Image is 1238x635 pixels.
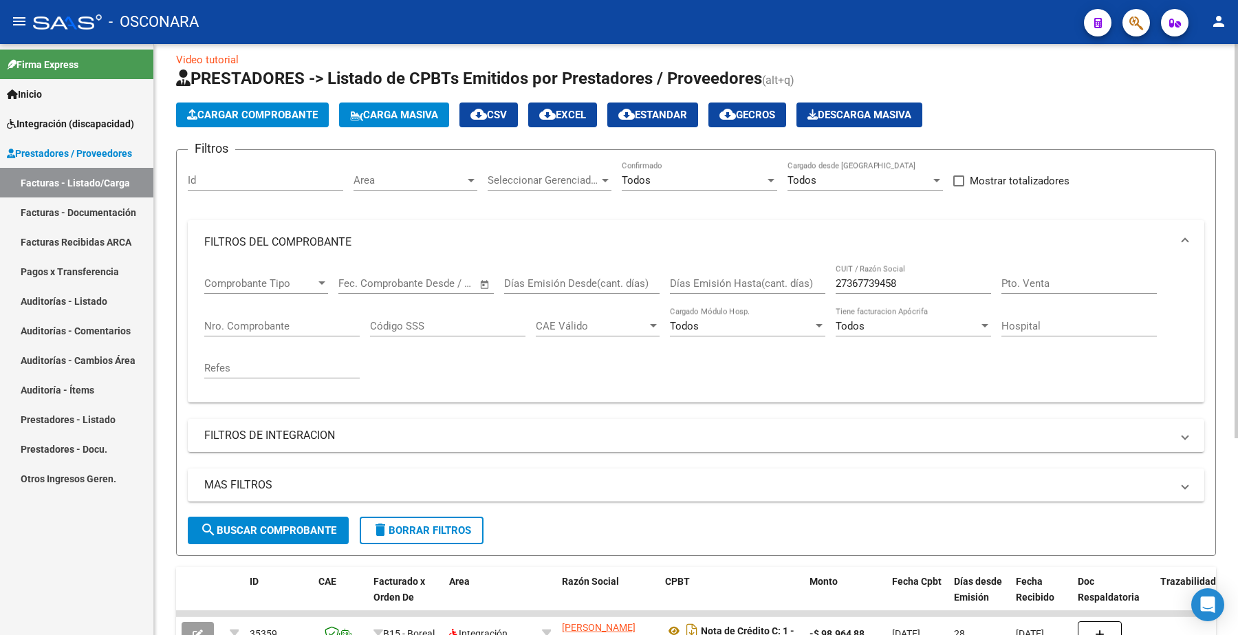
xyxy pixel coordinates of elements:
span: Area [449,576,470,587]
span: (alt+q) [762,74,794,87]
mat-panel-title: MAS FILTROS [204,477,1171,493]
datatable-header-cell: Monto [804,567,887,627]
button: Estandar [607,103,698,127]
span: Area [354,174,465,186]
mat-icon: cloud_download [470,106,487,122]
mat-icon: person [1210,13,1227,30]
span: Monto [810,576,838,587]
span: Borrar Filtros [372,524,471,537]
datatable-header-cell: CPBT [660,567,804,627]
span: Buscar Comprobante [200,524,336,537]
span: Estandar [618,109,687,121]
button: EXCEL [528,103,597,127]
span: CAE Válido [536,320,647,332]
input: Fecha fin [406,277,473,290]
span: Todos [622,174,651,186]
datatable-header-cell: CAE [313,567,368,627]
span: Todos [836,320,865,332]
mat-icon: cloud_download [539,106,556,122]
span: Mostrar totalizadores [970,173,1069,189]
span: Fecha Cpbt [892,576,942,587]
mat-icon: search [200,521,217,538]
datatable-header-cell: Area [444,567,536,627]
span: Doc Respaldatoria [1078,576,1140,603]
button: Carga Masiva [339,103,449,127]
span: Carga Masiva [350,109,438,121]
span: CSV [470,109,507,121]
span: CAE [318,576,336,587]
span: Trazabilidad [1160,576,1216,587]
span: Inicio [7,87,42,102]
span: CPBT [665,576,690,587]
h3: Filtros [188,139,235,158]
a: Video tutorial [176,54,239,66]
mat-icon: cloud_download [719,106,736,122]
span: Descarga Masiva [807,109,911,121]
mat-expansion-panel-header: MAS FILTROS [188,469,1204,502]
span: Integración (discapacidad) [7,116,134,131]
span: Todos [670,320,699,332]
button: Descarga Masiva [796,103,922,127]
mat-panel-title: FILTROS DE INTEGRACION [204,428,1171,443]
span: PRESTADORES -> Listado de CPBTs Emitidos por Prestadores / Proveedores [176,69,762,88]
datatable-header-cell: Días desde Emisión [948,567,1010,627]
button: Cargar Comprobante [176,103,329,127]
span: Seleccionar Gerenciador [488,174,599,186]
datatable-header-cell: Doc Respaldatoria [1072,567,1155,627]
input: Fecha inicio [338,277,394,290]
div: Open Intercom Messenger [1191,588,1224,621]
span: Días desde Emisión [954,576,1002,603]
span: Prestadores / Proveedores [7,146,132,161]
span: Razón Social [562,576,619,587]
datatable-header-cell: Fecha Cpbt [887,567,948,627]
span: Fecha Recibido [1016,576,1054,603]
span: Todos [788,174,816,186]
span: Cargar Comprobante [187,109,318,121]
span: - OSCONARA [109,7,199,37]
mat-panel-title: FILTROS DEL COMPROBANTE [204,235,1171,250]
datatable-header-cell: Razón Social [556,567,660,627]
datatable-header-cell: ID [244,567,313,627]
div: FILTROS DEL COMPROBANTE [188,264,1204,402]
span: [PERSON_NAME] [562,622,636,633]
span: Gecros [719,109,775,121]
button: Open calendar [477,277,493,292]
button: Buscar Comprobante [188,517,349,544]
mat-icon: cloud_download [618,106,635,122]
mat-icon: delete [372,521,389,538]
mat-expansion-panel-header: FILTROS DE INTEGRACION [188,419,1204,452]
datatable-header-cell: Trazabilidad [1155,567,1237,627]
datatable-header-cell: Fecha Recibido [1010,567,1072,627]
datatable-header-cell: Facturado x Orden De [368,567,444,627]
app-download-masive: Descarga masiva de comprobantes (adjuntos) [796,103,922,127]
span: Comprobante Tipo [204,277,316,290]
mat-icon: menu [11,13,28,30]
span: ID [250,576,259,587]
span: Firma Express [7,57,78,72]
span: EXCEL [539,109,586,121]
span: Facturado x Orden De [373,576,425,603]
button: Borrar Filtros [360,517,484,544]
button: Gecros [708,103,786,127]
button: CSV [459,103,518,127]
mat-expansion-panel-header: FILTROS DEL COMPROBANTE [188,220,1204,264]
